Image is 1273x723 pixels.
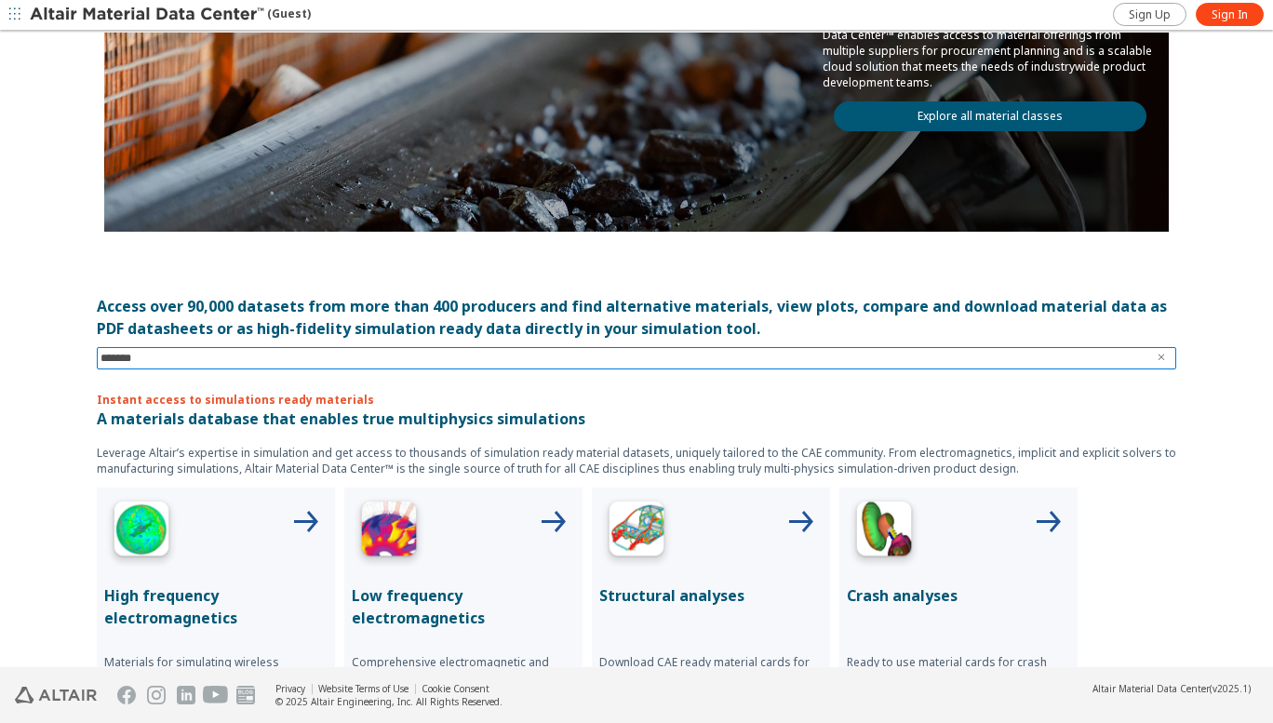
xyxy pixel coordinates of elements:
img: Altair Material Data Center [30,6,267,24]
span: Sign Up [1129,7,1171,22]
img: Structural Analyses Icon [599,495,674,569]
p: Instant access to simulations ready materials [97,392,1176,408]
p: Low frequency electromagnetics [352,584,575,629]
a: Website Terms of Use [318,682,409,695]
img: High Frequency Icon [104,495,179,569]
div: © 2025 Altair Engineering, Inc. All Rights Reserved. [275,695,502,708]
p: Ready to use material cards for crash solvers [847,655,1070,685]
img: Low Frequency Icon [352,495,426,569]
div: (Guest) [30,6,311,24]
button: Clear text [1146,347,1176,369]
img: Crash Analyses Icon [847,495,921,569]
a: Sign In [1196,3,1264,26]
a: Cookie Consent [422,682,489,695]
p: Crash analyses [847,584,1070,607]
span: Sign In [1212,7,1248,22]
p: Comprehensive electromagnetic and thermal data for accurate e-Motor simulations with Altair FLUX [352,655,575,700]
p: Structural analyses [599,584,823,607]
a: Explore all material classes [834,101,1146,131]
p: High frequency electromagnetics [104,584,328,629]
p: Download CAE ready material cards for leading simulation tools for structual analyses [599,655,823,700]
p: Leverage Altair’s expertise in simulation and get access to thousands of simulation ready materia... [97,445,1176,476]
img: Altair Engineering [15,687,97,703]
div: Access over 90,000 datasets from more than 400 producers and find alternative materials, view plo... [97,295,1176,340]
a: Sign Up [1113,3,1186,26]
div: (v2025.1) [1092,682,1251,695]
span: Altair Material Data Center [1092,682,1210,695]
p: A materials database that enables true multiphysics simulations [97,408,1176,430]
p: Materials for simulating wireless connectivity, electromagnetic compatibility, radar cross sectio... [104,655,328,700]
a: Privacy [275,682,305,695]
